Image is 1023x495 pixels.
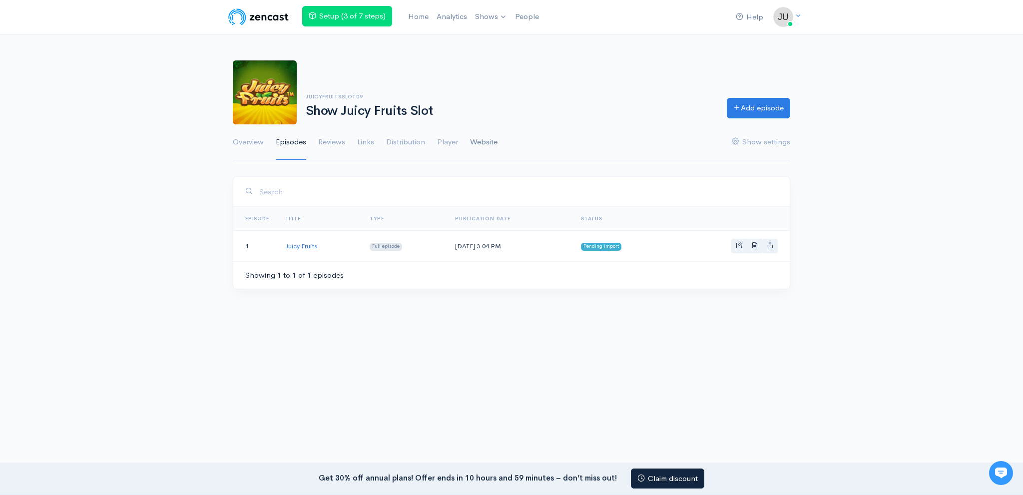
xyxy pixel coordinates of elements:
iframe: gist-messenger-bubble-iframe [989,461,1013,485]
input: Search articles [29,188,178,208]
td: 1 [233,231,277,261]
a: Episodes [276,124,306,160]
a: Shows [471,6,511,28]
h1: Show Juicy Fruits Slot [306,104,715,118]
a: Distribution [386,124,425,160]
div: Basic example [731,239,778,253]
a: Reviews [318,124,345,160]
a: Title [285,215,301,222]
input: Search [259,181,778,202]
h6: juicyfruitsslot09 [306,94,715,99]
a: Website [470,124,498,160]
td: [DATE] 3:04 PM [447,231,573,261]
span: Status [581,215,602,222]
img: ... [773,7,793,27]
a: Publication date [455,215,511,222]
h1: Hi 👋 [15,48,185,64]
button: New conversation [15,132,184,152]
a: Type [370,215,384,222]
a: Analytics [433,6,471,27]
span: New conversation [64,138,120,146]
a: Episode [245,215,269,222]
a: Home [404,6,433,27]
a: Setup (3 of 7 steps) [302,6,392,26]
a: Show settings [732,124,790,160]
a: Player [437,124,458,160]
a: Overview [233,124,264,160]
a: Links [357,124,374,160]
a: Add episode [727,98,790,118]
p: Find an answer quickly [13,171,186,183]
a: Claim discount [631,469,704,489]
h2: Just let us know if you need anything and we'll be happy to help! 🙂 [15,66,185,114]
a: People [511,6,543,27]
img: ZenCast Logo [227,7,290,27]
div: Showing 1 to 1 of 1 episodes [245,270,344,281]
span: Full episode [370,243,402,251]
strong: Get 30% off annual plans! Offer ends in 10 hours and 59 minutes – don’t miss out! [319,473,617,482]
span: Pending import [581,243,621,251]
a: Juicy Fruits [285,242,317,250]
a: Help [732,6,767,28]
